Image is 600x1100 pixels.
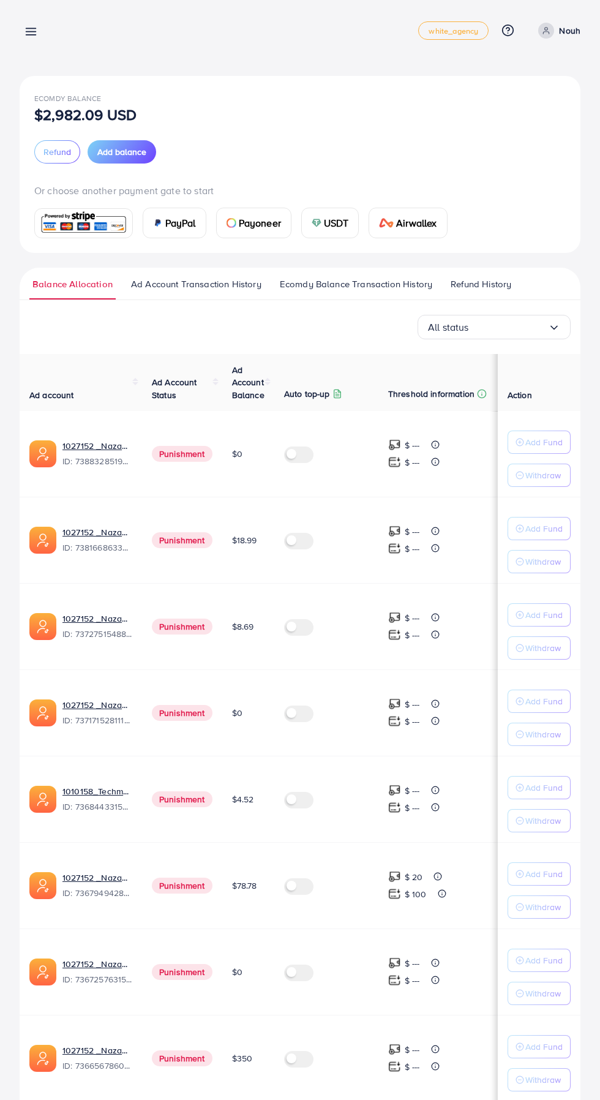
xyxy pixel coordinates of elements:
[405,697,420,712] p: $ ---
[62,973,132,985] span: ID: 7367257631523782657
[396,216,437,230] span: Airwallex
[508,1068,571,1091] button: Withdraw
[508,949,571,972] button: Add Fund
[508,389,532,401] span: Action
[62,440,132,452] a: 1027152 _Nazaagency_019
[508,636,571,660] button: Withdraw
[405,611,420,625] p: $ ---
[508,603,571,627] button: Add Fund
[405,956,420,971] p: $ ---
[525,900,561,914] p: Withdraw
[312,218,321,228] img: card
[62,1044,132,1057] a: 1027152 _Nazaagency_0051
[508,550,571,573] button: Withdraw
[301,208,359,238] a: cardUSDT
[29,786,56,813] img: ic-ads-acc.e4c84228.svg
[62,699,132,727] div: <span class='underline'>1027152 _Nazaagency_04</span></br>7371715281112170513
[62,714,132,726] span: ID: 7371715281112170513
[232,1052,253,1064] span: $350
[525,727,561,742] p: Withdraw
[152,705,212,721] span: Punishment
[525,953,563,968] p: Add Fund
[525,521,563,536] p: Add Fund
[548,1045,591,1091] iframe: Chat
[62,887,132,899] span: ID: 7367949428067450896
[62,785,132,813] div: <span class='underline'>1010158_Techmanistan pk acc_1715599413927</span></br>7368443315504726017
[165,216,196,230] span: PayPal
[62,541,132,554] span: ID: 7381668633665093648
[152,446,212,462] span: Punishment
[405,438,420,453] p: $ ---
[379,218,394,228] img: card
[62,455,132,467] span: ID: 7388328519014645761
[405,801,420,815] p: $ ---
[451,277,511,291] span: Refund History
[388,439,401,451] img: top-up amount
[508,776,571,799] button: Add Fund
[29,613,56,640] img: ic-ads-acc.e4c84228.svg
[508,809,571,832] button: Withdraw
[388,1060,401,1073] img: top-up amount
[232,448,242,460] span: $0
[525,780,563,795] p: Add Fund
[525,813,561,828] p: Withdraw
[29,389,74,401] span: Ad account
[508,517,571,540] button: Add Fund
[405,628,420,642] p: $ ---
[232,620,254,633] span: $8.69
[62,612,132,625] a: 1027152 _Nazaagency_007
[405,541,420,556] p: $ ---
[29,699,56,726] img: ic-ads-acc.e4c84228.svg
[508,982,571,1005] button: Withdraw
[39,210,129,236] img: card
[29,959,56,985] img: ic-ads-acc.e4c84228.svg
[88,140,156,164] button: Add balance
[525,867,563,881] p: Add Fund
[525,986,561,1001] p: Withdraw
[29,1045,56,1072] img: ic-ads-acc.e4c84228.svg
[34,140,80,164] button: Refund
[62,958,132,970] a: 1027152 _Nazaagency_016
[62,958,132,986] div: <span class='underline'>1027152 _Nazaagency_016</span></br>7367257631523782657
[97,146,146,158] span: Add balance
[429,27,478,35] span: white_agency
[405,973,420,988] p: $ ---
[34,208,133,238] a: card
[62,440,132,468] div: <span class='underline'>1027152 _Nazaagency_019</span></br>7388328519014645761
[388,1043,401,1056] img: top-up amount
[29,872,56,899] img: ic-ads-acc.e4c84228.svg
[131,277,261,291] span: Ad Account Transaction History
[405,524,420,539] p: $ ---
[388,628,401,641] img: top-up amount
[508,723,571,746] button: Withdraw
[232,880,257,892] span: $78.78
[418,315,571,339] div: Search for option
[153,218,163,228] img: card
[388,611,401,624] img: top-up amount
[152,376,197,401] span: Ad Account Status
[216,208,291,238] a: cardPayoneer
[405,1042,420,1057] p: $ ---
[29,440,56,467] img: ic-ads-acc.e4c84228.svg
[152,791,212,807] span: Punishment
[388,784,401,797] img: top-up amount
[152,619,212,635] span: Punishment
[525,435,563,450] p: Add Fund
[388,698,401,710] img: top-up amount
[62,628,132,640] span: ID: 7372751548805726224
[62,612,132,641] div: <span class='underline'>1027152 _Nazaagency_007</span></br>7372751548805726224
[418,21,489,40] a: white_agency
[405,870,423,884] p: $ 20
[469,318,548,337] input: Search for option
[405,714,420,729] p: $ ---
[62,872,132,884] a: 1027152 _Nazaagency_003
[525,554,561,569] p: Withdraw
[405,455,420,470] p: $ ---
[388,870,401,883] img: top-up amount
[152,964,212,980] span: Punishment
[533,23,580,39] a: Nouh
[525,468,561,483] p: Withdraw
[62,699,132,711] a: 1027152 _Nazaagency_04
[508,862,571,886] button: Add Fund
[34,107,137,122] p: $2,982.09 USD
